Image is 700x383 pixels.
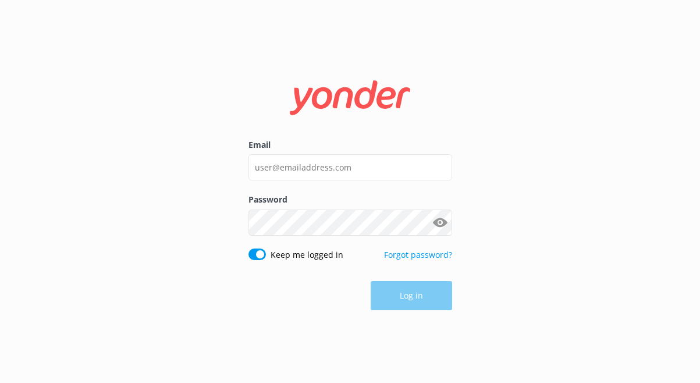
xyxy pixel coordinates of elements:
input: user@emailaddress.com [248,154,452,180]
button: Show password [429,211,452,234]
label: Password [248,193,452,206]
label: Email [248,139,452,151]
label: Keep me logged in [271,249,343,261]
a: Forgot password? [384,249,452,260]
